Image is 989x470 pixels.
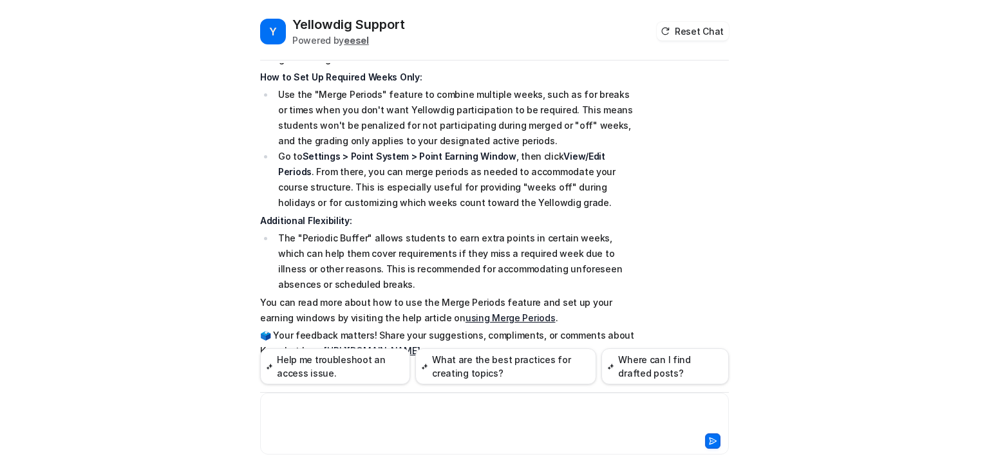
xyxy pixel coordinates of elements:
[260,328,637,359] p: 🗳️ Your feedback matters! Share your suggestions, compliments, or comments about Knowbot here:
[466,312,556,323] a: using Merge Periods
[260,348,410,384] button: Help me troubleshoot an access issue.
[324,345,420,356] a: [URL][DOMAIN_NAME]
[260,19,286,44] span: Y
[274,230,637,292] li: The "Periodic Buffer" allows students to earn extra points in certain weeks, which can help them ...
[260,71,422,82] strong: How to Set Up Required Weeks Only:
[278,151,605,177] strong: View/Edit Periods
[415,348,596,384] button: What are the best practices for creating topics?
[344,35,369,46] b: eesel
[292,33,405,47] div: Powered by
[657,22,729,41] button: Reset Chat
[303,151,516,162] strong: Settings > Point System > Point Earning Window
[274,149,637,211] li: Go to , then click . From there, you can merge periods as needed to accommodate your course struc...
[274,87,637,149] li: Use the "Merge Periods" feature to combine multiple weeks, such as for breaks or times when you d...
[260,295,637,326] p: You can read more about how to use the Merge Periods feature and set up your earning windows by v...
[260,215,352,226] strong: Additional Flexibility:
[601,348,729,384] button: Where can I find drafted posts?
[292,15,405,33] h2: Yellowdig Support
